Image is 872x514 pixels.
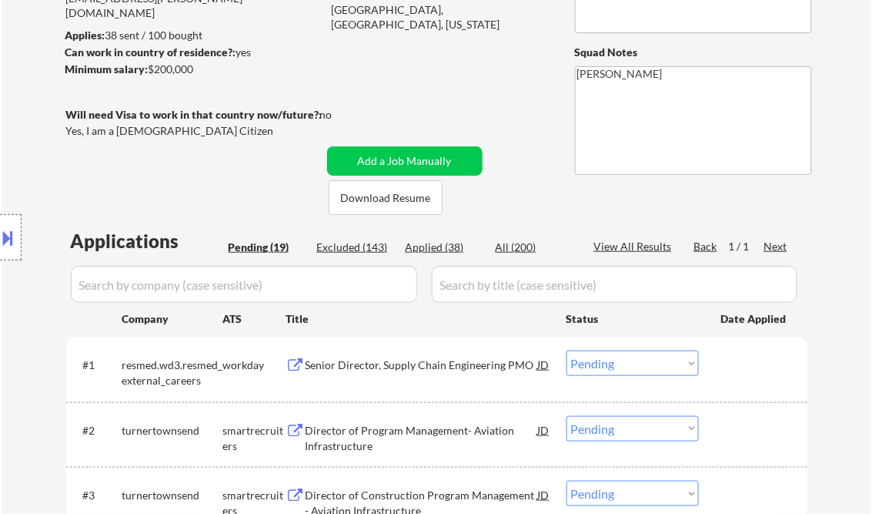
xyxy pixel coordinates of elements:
div: no [320,107,364,123]
input: Search by title (case sensitive) [432,266,797,303]
div: #2 [83,423,110,438]
strong: Minimum salary: [65,62,149,76]
div: Title [286,311,552,327]
div: yes [65,45,317,60]
div: Senior Director, Supply Chain Engineering PMO [306,358,538,373]
button: Download Resume [329,180,443,215]
strong: Can work in country of residence?: [65,45,236,59]
div: Excluded (143) [317,240,394,255]
div: Applied (38) [406,240,483,255]
div: Status [566,304,699,332]
div: JD [536,351,552,378]
div: Date Applied [721,311,789,327]
div: $200,000 [65,62,322,77]
div: turnertownsend [122,423,223,438]
div: All (200) [496,240,573,255]
div: 1 / 1 [729,239,764,254]
button: Add a Job Manually [327,146,483,176]
div: #3 [83,488,110,503]
strong: Applies: [65,29,105,42]
div: Director of Program Management- Aviation Infrastructure [306,423,538,453]
div: Next [764,239,789,254]
div: JD [536,481,552,509]
div: 38 sent / 100 bought [65,28,322,43]
div: JD [536,416,552,444]
div: Back [694,239,719,254]
div: View All Results [594,239,677,254]
div: Squad Notes [575,45,812,60]
div: smartrecruiters [223,423,286,453]
div: turnertownsend [122,488,223,503]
